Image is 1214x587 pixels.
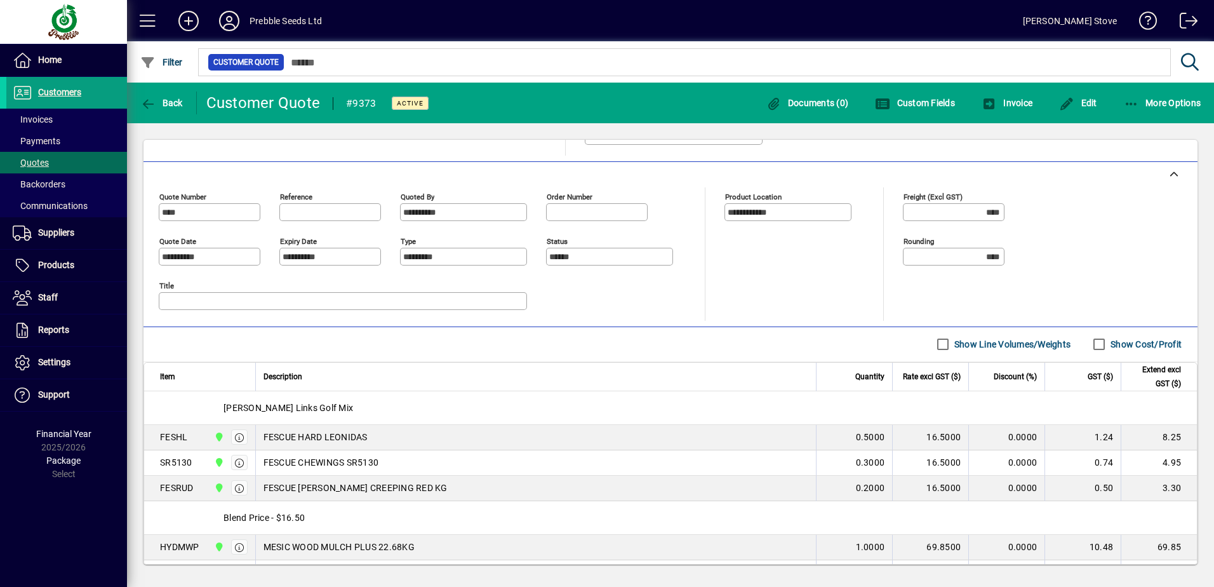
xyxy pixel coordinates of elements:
[36,429,91,439] span: Financial Year
[6,44,127,76] a: Home
[211,540,225,554] span: CHRISTCHURCH
[968,450,1044,476] td: 0.0000
[1023,11,1117,31] div: [PERSON_NAME] Stove
[13,201,88,211] span: Communications
[978,91,1036,114] button: Invoice
[401,192,434,201] mat-label: Quoted by
[1121,476,1197,501] td: 3.30
[766,98,848,108] span: Documents (0)
[1121,560,1197,586] td: 270.00
[346,93,376,114] div: #9373
[401,236,416,245] mat-label: Type
[160,456,192,469] div: SR5130
[38,87,81,97] span: Customers
[547,192,592,201] mat-label: Order number
[903,370,961,384] span: Rate excl GST ($)
[211,455,225,469] span: CHRISTCHURCH
[875,98,955,108] span: Custom Fields
[159,192,206,201] mat-label: Quote number
[968,560,1044,586] td: 0.0000
[763,91,851,114] button: Documents (0)
[968,476,1044,501] td: 0.0000
[140,98,183,108] span: Back
[1108,338,1182,351] label: Show Cost/Profit
[13,136,60,146] span: Payments
[6,347,127,379] a: Settings
[1088,370,1113,384] span: GST ($)
[263,541,415,553] span: MESIC WOOD MULCH PLUS 22.68KG
[952,338,1071,351] label: Show Line Volumes/Weights
[6,152,127,173] a: Quotes
[1121,425,1197,450] td: 8.25
[856,431,885,443] span: 0.5000
[1129,363,1181,391] span: Extend excl GST ($)
[856,456,885,469] span: 0.3000
[263,370,302,384] span: Description
[38,357,70,367] span: Settings
[263,431,368,443] span: FESCUE HARD LEONIDAS
[13,179,65,189] span: Backorders
[856,482,885,494] span: 0.2000
[1044,425,1121,450] td: 1.24
[6,379,127,411] a: Support
[38,227,74,238] span: Suppliers
[1044,560,1121,586] td: 40.50
[137,91,186,114] button: Back
[1056,91,1100,114] button: Edit
[127,91,197,114] app-page-header-button: Back
[209,10,250,32] button: Profile
[280,192,312,201] mat-label: Reference
[994,370,1037,384] span: Discount (%)
[1044,535,1121,560] td: 10.48
[1059,98,1097,108] span: Edit
[13,114,53,125] span: Invoices
[900,482,961,494] div: 16.5000
[968,425,1044,450] td: 0.0000
[1044,450,1121,476] td: 0.74
[38,389,70,400] span: Support
[855,370,884,384] span: Quantity
[6,250,127,281] a: Products
[159,281,174,290] mat-label: Title
[6,130,127,152] a: Payments
[872,91,958,114] button: Custom Fields
[1130,3,1157,44] a: Knowledge Base
[547,236,568,245] mat-label: Status
[38,325,69,335] span: Reports
[159,236,196,245] mat-label: Quote date
[160,431,187,443] div: FESHL
[168,10,209,32] button: Add
[6,173,127,195] a: Backorders
[38,260,74,270] span: Products
[160,482,194,494] div: FESRUD
[6,282,127,314] a: Staff
[213,56,279,69] span: Customer Quote
[1121,450,1197,476] td: 4.95
[1124,98,1201,108] span: More Options
[46,455,81,466] span: Package
[904,236,934,245] mat-label: Rounding
[1170,3,1198,44] a: Logout
[900,431,961,443] div: 16.5000
[6,109,127,130] a: Invoices
[38,55,62,65] span: Home
[6,195,127,217] a: Communications
[900,456,961,469] div: 16.5000
[280,236,317,245] mat-label: Expiry date
[144,391,1197,424] div: [PERSON_NAME] Links Golf Mix
[1121,535,1197,560] td: 69.85
[206,93,321,113] div: Customer Quote
[904,192,963,201] mat-label: Freight (excl GST)
[6,217,127,249] a: Suppliers
[900,541,961,553] div: 69.8500
[137,51,186,74] button: Filter
[211,430,225,444] span: CHRISTCHURCH
[211,481,225,495] span: CHRISTCHURCH
[263,456,379,469] span: FESCUE CHEWINGS SR5130
[1121,91,1204,114] button: More Options
[725,192,782,201] mat-label: Product location
[250,11,322,31] div: Prebble Seeds Ltd
[144,501,1197,534] div: Blend Price - $16.50
[1044,476,1121,501] td: 0.50
[856,541,885,553] span: 1.0000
